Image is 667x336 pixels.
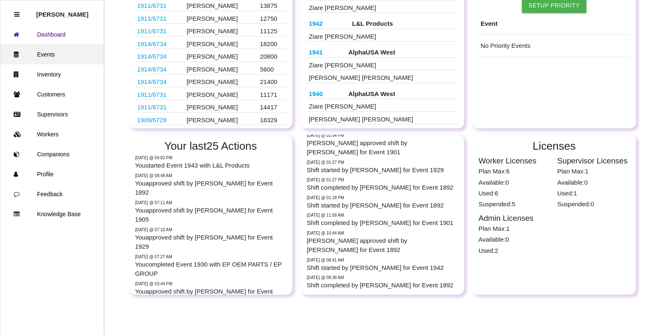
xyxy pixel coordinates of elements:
[307,70,459,83] td: [PERSON_NAME] [PERSON_NAME]
[307,195,459,201] p: Tuesday @ 01:18 PM
[479,212,551,222] h3: Admin Licenses
[135,260,287,279] p: You completed Event 1930 with EP OEM PARTS / EP GROUP
[479,198,551,209] p: Suspended: 5
[0,64,104,84] a: Inventory
[137,116,167,124] a: 1909/6729
[135,254,287,260] p: Tuesday @ 07:27 AM
[185,24,258,37] td: [PERSON_NAME]
[135,100,287,113] tr: F17630B
[307,159,459,166] p: Tuesday @ 01:27 PM
[36,5,89,18] p: Rosie Blandino
[479,187,551,198] p: Used: 6
[135,179,287,198] p: You approved shift by [PERSON_NAME] for Event 1892
[307,87,347,99] th: K13360
[135,140,287,152] h2: Your last 25 Actions
[135,281,287,287] p: Yesterday @ 03:44 PM
[258,11,286,24] td: 12750
[307,29,459,42] td: Ziare [PERSON_NAME]
[309,49,323,56] a: 1941
[135,200,287,206] p: Wednesday @ 07:11 AM
[258,49,286,62] td: 20800
[135,112,287,125] tr: S2066-00
[258,100,286,113] td: 14417
[137,27,167,35] a: 1911/6731
[185,36,258,49] td: [PERSON_NAME]
[135,161,287,170] p: You started Event 1943 with L&L Products
[0,84,104,104] a: Customers
[0,124,104,144] a: Workers
[137,15,167,22] a: 1911/6731
[258,24,286,37] td: 11125
[307,111,459,124] td: [PERSON_NAME] [PERSON_NAME]
[137,40,167,47] a: 1914/6734
[307,263,459,273] p: Shift started by [PERSON_NAME] for Event 1942
[307,218,459,228] p: Shift completed by [PERSON_NAME] for Event 1901
[135,49,287,62] tr: S2700-00
[135,227,287,233] p: Wednesday @ 07:10 AM
[135,36,287,49] tr: S2700-00
[558,198,630,209] p: Suspended: 0
[307,281,459,290] p: Shift completed by [PERSON_NAME] for Event 1892
[137,2,167,9] a: 1911/6731
[0,184,104,204] a: Feedback
[479,35,630,57] td: No Priority Events
[558,155,630,165] h3: Supervisor Licenses
[135,206,287,225] p: You approved shift by [PERSON_NAME] for Event 1905
[137,91,167,98] a: 1911/6731
[185,62,258,74] td: [PERSON_NAME]
[558,187,630,198] p: Used: 1
[135,173,287,179] p: Wednesday @ 08:48 AM
[185,49,258,62] td: [PERSON_NAME]
[307,274,459,281] p: Tuesday @ 08:38 AM
[14,5,20,25] div: Close
[135,24,287,37] tr: F17630B
[0,25,104,44] a: Dashboard
[479,166,551,176] p: Plan Max: 6
[479,155,551,165] h3: Worker Licenses
[479,176,551,187] p: Available: 0
[307,257,459,263] p: Tuesday @ 08:41 AM
[135,11,287,24] tr: F17630B
[309,90,323,97] a: 1940
[185,112,258,125] td: [PERSON_NAME]
[137,78,167,85] a: 1914/6734
[307,57,459,70] td: Ziare [PERSON_NAME]
[350,17,459,29] th: L&L Products
[558,166,630,176] p: Plan Max: 1
[258,36,286,49] td: 18200
[309,20,323,27] a: 1942
[137,53,167,60] a: 1914/6734
[135,87,287,100] tr: F17630B
[479,140,630,152] h2: Licenses
[307,99,459,112] td: Ziare [PERSON_NAME]
[307,138,459,157] p: [PERSON_NAME] approved shift by [PERSON_NAME] for Event 1901
[135,74,287,87] tr: S2700-00
[258,87,286,100] td: 11171
[307,46,347,57] th: S1873
[347,46,459,57] th: AlphaUSA West
[258,112,286,125] td: 18329
[307,183,459,193] p: Shift completed by [PERSON_NAME] for Event 1892
[258,62,286,74] td: 5600
[558,176,630,187] p: Available: 0
[137,66,167,73] a: 1914/6734
[307,166,459,175] p: Shift started by [PERSON_NAME] for Event 1929
[185,87,258,100] td: [PERSON_NAME]
[258,74,286,87] td: 21400
[135,287,287,306] p: You approved shift by [PERSON_NAME] for Event 1931
[307,212,459,218] p: Tuesday @ 11:58 AM
[479,13,630,35] th: Event
[479,222,551,233] p: Plan Max: 1
[135,62,287,74] tr: S2700-00
[0,164,104,184] a: Profile
[347,87,459,99] th: AlphaUSA West
[479,245,551,255] p: Used: 2
[307,201,459,210] p: Shift started by [PERSON_NAME] for Event 1892
[185,74,258,87] td: [PERSON_NAME]
[0,204,104,224] a: Knowledge Base
[307,236,459,255] p: [PERSON_NAME] approved shift by [PERSON_NAME] for Event 1892
[135,233,287,252] p: You approved shift by [PERSON_NAME] for Event 1929
[185,100,258,113] td: [PERSON_NAME]
[307,177,459,183] p: Tuesday @ 01:27 PM
[135,155,287,161] p: Wednesday @ 04:02 PM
